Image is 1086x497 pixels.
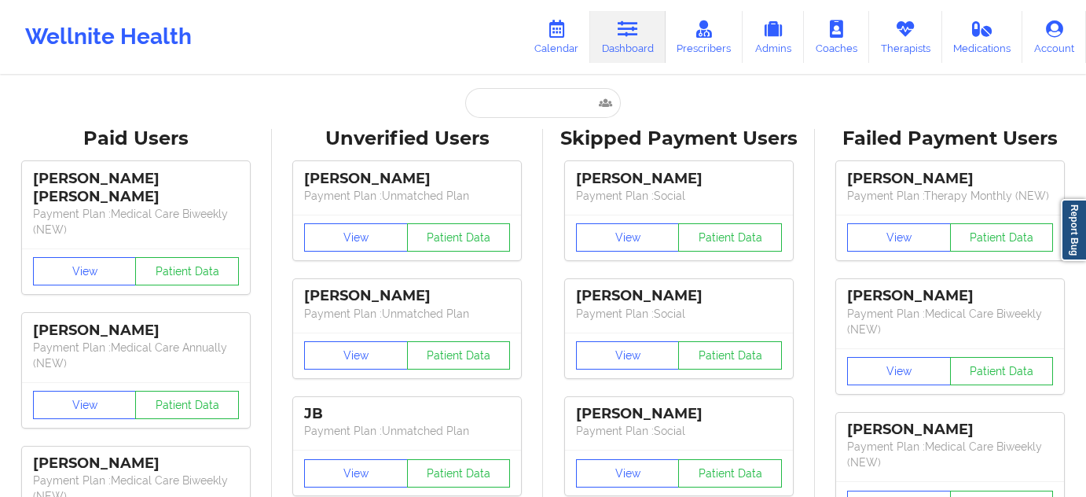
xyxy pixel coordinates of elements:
a: Account [1022,11,1086,63]
button: View [576,459,680,488]
p: Payment Plan : Unmatched Plan [304,188,510,204]
button: Patient Data [407,223,511,252]
button: Patient Data [135,257,239,285]
a: Report Bug [1061,199,1086,261]
button: Patient Data [407,459,511,488]
button: Patient Data [407,341,511,370]
div: Skipped Payment Users [554,127,804,151]
a: Dashboard [590,11,666,63]
button: Patient Data [950,223,1054,252]
div: Paid Users [11,127,261,151]
p: Payment Plan : Medical Care Biweekly (NEW) [33,206,239,237]
button: View [33,391,137,419]
p: Payment Plan : Social [576,423,782,439]
div: [PERSON_NAME] [576,287,782,305]
p: Payment Plan : Unmatched Plan [304,423,510,439]
div: [PERSON_NAME] [PERSON_NAME] [33,170,239,206]
p: Payment Plan : Medical Care Biweekly (NEW) [847,306,1053,337]
p: Payment Plan : Unmatched Plan [304,306,510,322]
button: View [847,357,951,385]
div: [PERSON_NAME] [847,421,1053,439]
p: Payment Plan : Medical Care Biweekly (NEW) [847,439,1053,470]
p: Payment Plan : Social [576,188,782,204]
button: View [847,223,951,252]
div: JB [304,405,510,423]
div: [PERSON_NAME] [304,287,510,305]
a: Medications [942,11,1023,63]
div: [PERSON_NAME] [576,170,782,188]
button: Patient Data [678,223,782,252]
button: View [576,223,680,252]
p: Payment Plan : Medical Care Annually (NEW) [33,340,239,371]
p: Payment Plan : Social [576,306,782,322]
div: [PERSON_NAME] [304,170,510,188]
div: [PERSON_NAME] [33,455,239,473]
p: Payment Plan : Therapy Monthly (NEW) [847,188,1053,204]
div: [PERSON_NAME] [576,405,782,423]
a: Admins [743,11,804,63]
a: Calendar [523,11,590,63]
button: View [304,459,408,488]
button: View [576,341,680,370]
div: [PERSON_NAME] [847,287,1053,305]
button: Patient Data [678,341,782,370]
button: Patient Data [950,357,1054,385]
button: Patient Data [678,459,782,488]
a: Coaches [804,11,869,63]
div: [PERSON_NAME] [33,322,239,340]
button: Patient Data [135,391,239,419]
button: View [33,257,137,285]
button: View [304,341,408,370]
div: Unverified Users [283,127,533,151]
div: Failed Payment Users [826,127,1076,151]
div: [PERSON_NAME] [847,170,1053,188]
a: Therapists [869,11,942,63]
a: Prescribers [666,11,743,63]
button: View [304,223,408,252]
